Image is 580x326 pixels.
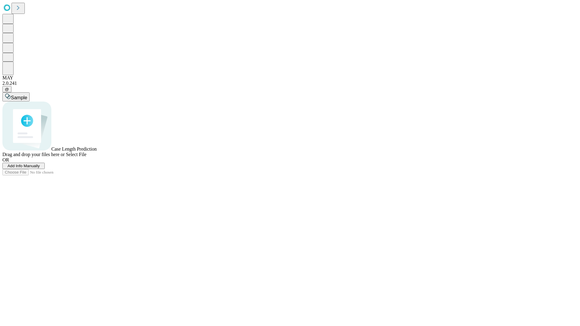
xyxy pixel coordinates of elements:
button: @ [2,86,11,92]
span: Case Length Prediction [51,146,97,152]
span: Select File [66,152,86,157]
div: MAY [2,75,578,81]
button: Add Info Manually [2,163,45,169]
span: Sample [11,95,27,100]
span: OR [2,157,9,162]
div: 2.0.241 [2,81,578,86]
span: Drag and drop your files here or [2,152,65,157]
span: Add Info Manually [8,164,40,168]
button: Sample [2,92,30,101]
span: @ [5,87,9,91]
